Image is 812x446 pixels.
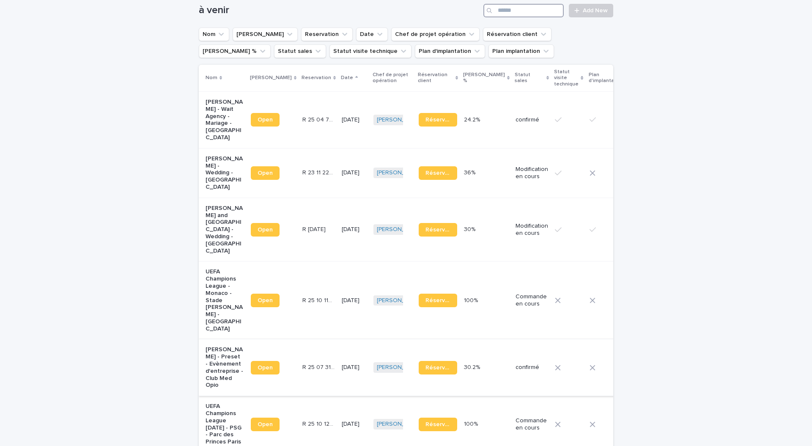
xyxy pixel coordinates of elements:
a: Réservation [419,361,457,374]
p: [PERSON_NAME] and [GEOGRAPHIC_DATA] - Wedding - [GEOGRAPHIC_DATA] [206,205,244,255]
p: Commande en cours [516,417,548,432]
span: Open [258,170,273,176]
button: Plan d'implantation [415,44,485,58]
button: Nom [199,28,229,41]
p: R 23 11 2202 [302,168,337,176]
p: [DATE] [342,169,367,176]
a: Réservation [419,418,457,431]
a: Open [251,418,280,431]
p: UEFA Champions League - Monaco - Stade [PERSON_NAME] - [GEOGRAPHIC_DATA] [206,268,244,332]
a: Open [251,294,280,307]
p: [DATE] [342,364,367,371]
p: Modification en cours [516,223,548,237]
span: Réservation [425,227,450,233]
p: 100% [464,295,480,304]
button: Date [356,28,388,41]
p: R 25 04 782 [302,115,337,124]
p: [PERSON_NAME] [250,73,292,83]
span: Open [258,227,273,233]
a: [PERSON_NAME] [377,364,423,371]
a: Réservation [419,113,457,127]
span: Réservation [425,170,450,176]
a: [PERSON_NAME] [377,116,423,124]
a: [PERSON_NAME] [377,297,423,304]
span: Réservation [425,365,450,371]
a: Réservation [419,223,457,237]
span: Réservation [425,421,450,427]
a: Add New [569,4,613,17]
p: 24.2% [464,115,482,124]
p: Chef de projet opération [373,70,413,86]
a: Réservation [419,166,457,180]
span: Open [258,365,273,371]
p: 30.2% [464,362,482,371]
p: 100% [464,419,480,428]
p: [PERSON_NAME] - Preset - Evènement d'entreprise - Club Med Opio [206,346,244,389]
p: R 24 12 2052 [302,224,327,233]
span: Réservation [425,117,450,123]
p: 36% [464,168,477,176]
p: UEFA Champions League [DATE] - PSG - Parc des Princes Paris [206,403,244,446]
span: Add New [583,8,608,14]
p: R 25 10 1237 [302,419,337,428]
span: Open [258,297,273,303]
input: Search [483,4,564,17]
tr: [PERSON_NAME] and [GEOGRAPHIC_DATA] - Wedding - [GEOGRAPHIC_DATA]OpenR [DATE]R [DATE] [DATE][PERS... [199,198,686,262]
a: Open [251,166,280,180]
a: Open [251,223,280,237]
p: R 25 10 1166 [302,295,337,304]
p: confirmé [516,364,548,371]
h1: à venir [199,4,480,17]
a: Open [251,113,280,127]
button: Marge % [199,44,271,58]
button: Chef de projet opération [391,28,480,41]
a: [PERSON_NAME] [377,226,423,233]
p: [PERSON_NAME] % [463,70,505,86]
tr: [PERSON_NAME] - Wait Agency - Mariage - [GEOGRAPHIC_DATA]OpenR 25 04 782R 25 04 782 [DATE][PERSON... [199,91,686,148]
p: 30% [464,224,477,233]
a: Réservation [419,294,457,307]
a: Open [251,361,280,374]
p: Réservation client [418,70,453,86]
p: Modification en cours [516,166,548,180]
p: R 25 07 3166 [302,362,337,371]
button: Statut visite technique [329,44,411,58]
tr: UEFA Champions League - Monaco - Stade [PERSON_NAME] - [GEOGRAPHIC_DATA]OpenR 25 10 1166R 25 10 1... [199,262,686,339]
p: Date [341,73,353,83]
p: [DATE] [342,421,367,428]
button: Reservation [301,28,353,41]
span: Open [258,421,273,427]
p: Commande en cours [516,293,548,308]
a: [PERSON_NAME] [377,421,423,428]
p: Plan d'implantation [589,70,624,86]
tr: [PERSON_NAME] - Wedding - [GEOGRAPHIC_DATA]OpenR 23 11 2202R 23 11 2202 [DATE][PERSON_NAME] Réser... [199,148,686,198]
button: Plan implantation [488,44,554,58]
p: [DATE] [342,116,367,124]
p: Statut sales [515,70,544,86]
span: Open [258,117,273,123]
p: [PERSON_NAME] - Wedding - [GEOGRAPHIC_DATA] [206,155,244,191]
span: Réservation [425,297,450,303]
a: [PERSON_NAME] [377,169,423,176]
p: confirmé [516,116,548,124]
p: Reservation [302,73,331,83]
p: [DATE] [342,226,367,233]
tr: [PERSON_NAME] - Preset - Evènement d'entreprise - Club Med OpioOpenR 25 07 3166R 25 07 3166 [DATE... [199,339,686,396]
button: Réservation client [483,28,551,41]
p: [DATE] [342,297,367,304]
p: [PERSON_NAME] - Wait Agency - Mariage - [GEOGRAPHIC_DATA] [206,99,244,141]
button: Statut sales [274,44,326,58]
p: Statut visite technique [554,67,579,89]
button: Lien Stacker [233,28,298,41]
p: Nom [206,73,217,83]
